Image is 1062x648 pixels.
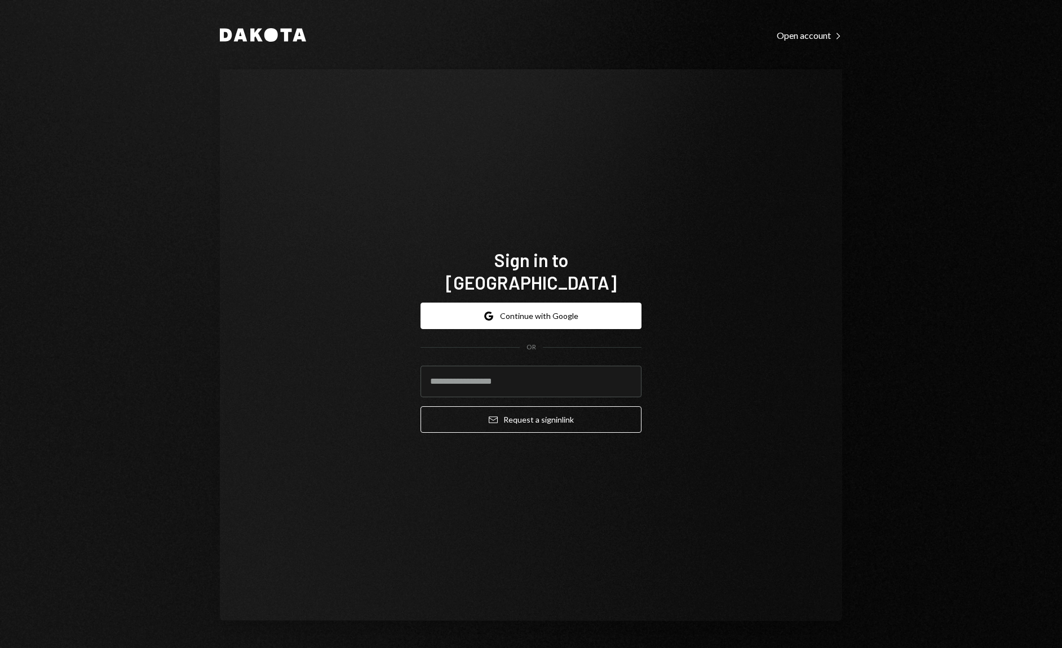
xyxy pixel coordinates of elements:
[777,29,842,41] a: Open account
[421,406,641,433] button: Request a signinlink
[421,303,641,329] button: Continue with Google
[526,343,536,352] div: OR
[777,30,842,41] div: Open account
[421,248,641,294] h1: Sign in to [GEOGRAPHIC_DATA]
